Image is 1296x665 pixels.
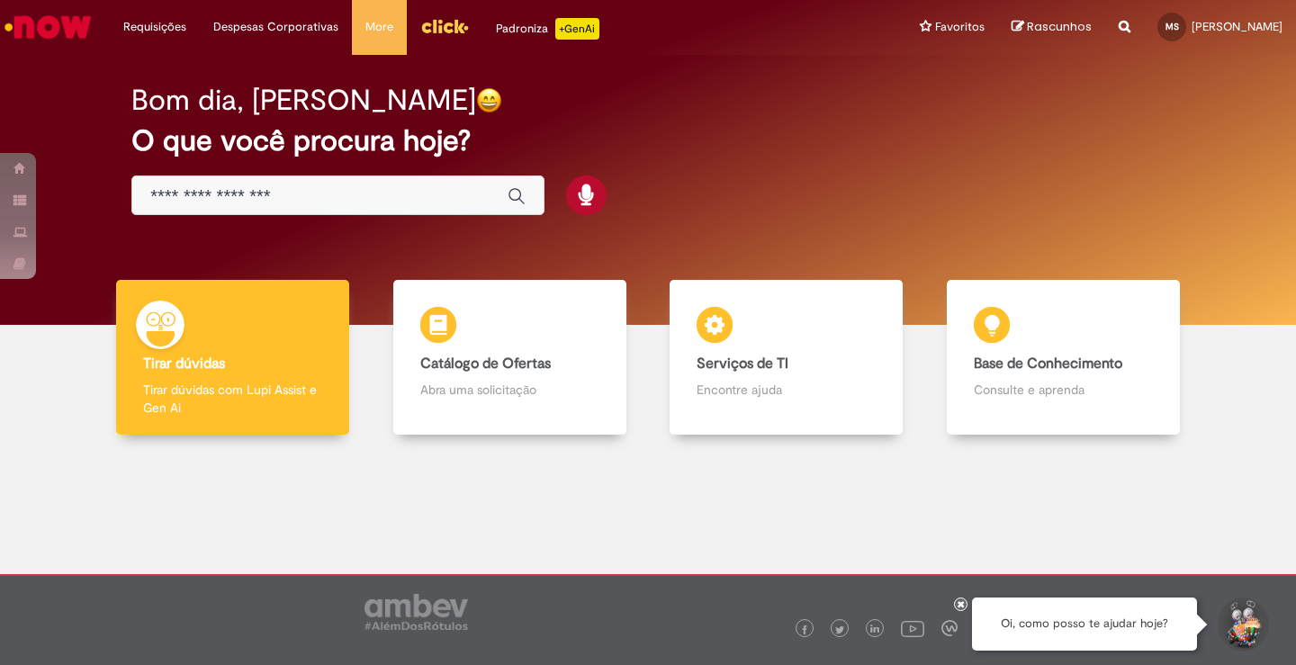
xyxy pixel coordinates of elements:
[974,355,1122,373] b: Base de Conhecimento
[213,18,338,36] span: Despesas Corporativas
[1215,598,1269,652] button: Iniciar Conversa de Suporte
[365,18,393,36] span: More
[648,280,925,436] a: Serviços de TI Encontre ajuda
[1027,18,1092,35] span: Rascunhos
[941,620,958,636] img: logo_footer_workplace.png
[2,9,94,45] img: ServiceNow
[901,616,924,640] img: logo_footer_youtube.png
[1012,19,1092,36] a: Rascunhos
[800,625,809,634] img: logo_footer_facebook.png
[143,355,225,373] b: Tirar dúvidas
[974,381,1153,399] p: Consulte e aprenda
[123,18,186,36] span: Requisições
[131,85,476,116] h2: Bom dia, [PERSON_NAME]
[697,381,876,399] p: Encontre ajuda
[835,625,844,634] img: logo_footer_twitter.png
[131,125,1165,157] h2: O que você procura hoje?
[697,355,788,373] b: Serviços de TI
[935,18,985,36] span: Favoritos
[972,598,1197,651] div: Oi, como posso te ajudar hoje?
[925,280,1202,436] a: Base de Conhecimento Consulte e aprenda
[1192,19,1282,34] span: [PERSON_NAME]
[870,625,879,635] img: logo_footer_linkedin.png
[143,381,322,417] p: Tirar dúvidas com Lupi Assist e Gen Ai
[496,18,599,40] div: Padroniza
[420,13,469,40] img: click_logo_yellow_360x200.png
[1165,21,1179,32] span: MS
[555,18,599,40] p: +GenAi
[364,594,468,630] img: logo_footer_ambev_rotulo_gray.png
[94,280,372,436] a: Tirar dúvidas Tirar dúvidas com Lupi Assist e Gen Ai
[476,87,502,113] img: happy-face.png
[420,381,599,399] p: Abra uma solicitação
[372,280,649,436] a: Catálogo de Ofertas Abra uma solicitação
[420,355,551,373] b: Catálogo de Ofertas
